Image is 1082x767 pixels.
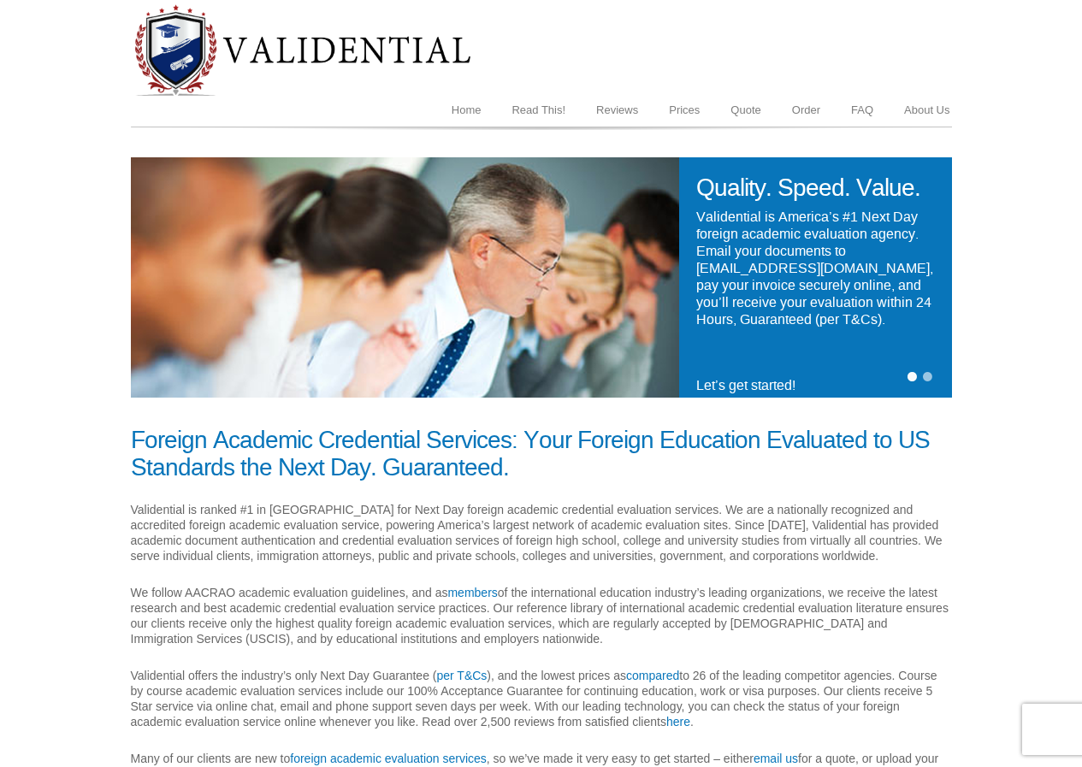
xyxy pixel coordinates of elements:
[754,752,798,765] a: email us
[131,157,679,398] img: Validential
[290,752,487,765] a: foreign academic evaluation services
[447,586,497,599] a: members
[696,370,935,394] h4: Let’s get started!
[131,502,952,563] p: Validential is ranked #1 in [GEOGRAPHIC_DATA] for Next Day foreign academic credential evaluation...
[581,94,653,127] a: Reviews
[653,94,715,127] a: Prices
[436,669,487,682] a: per T&Cs
[496,94,581,127] a: Read This!
[889,94,965,127] a: About Us
[131,668,952,729] p: Validential offers the industry’s only Next Day Guarantee ( ), and the lowest prices as to 26 of ...
[777,94,836,127] a: Order
[131,427,952,481] h1: Foreign Academic Credential Services: Your Foreign Education Evaluated to US Standards the Next D...
[131,585,952,646] p: We follow AACRAO academic evaluation guidelines, and as of the international education industry’s...
[436,94,497,127] a: Home
[842,713,1082,767] iframe: LiveChat chat widget
[908,372,919,383] a: 1
[666,715,690,729] a: here
[696,174,935,202] h1: Quality. Speed. Value.
[131,3,473,97] img: Diploma Evaluation Service
[923,372,935,383] a: 2
[715,94,776,127] a: Quote
[836,94,889,127] a: FAQ
[696,202,935,328] h4: Validential is America’s #1 Next Day foreign academic evaluation agency. Email your documents to ...
[626,669,679,682] a: compared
